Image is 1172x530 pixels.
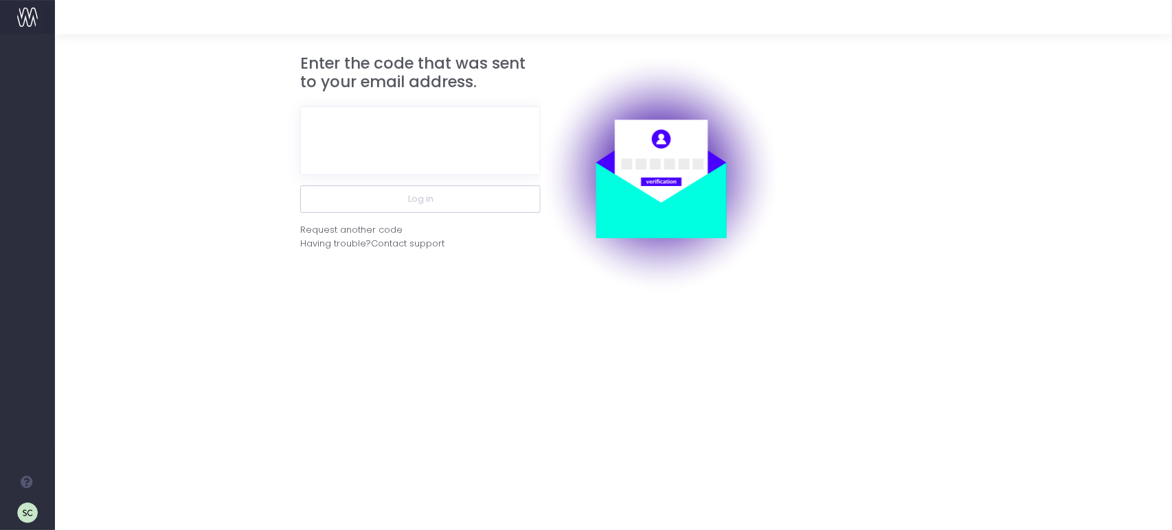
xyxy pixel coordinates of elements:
[541,54,781,295] img: auth.png
[300,223,403,237] div: Request another code
[17,503,38,523] img: images/default_profile_image.png
[300,237,541,251] div: Having trouble?
[300,185,541,213] button: Log in
[371,237,444,251] span: Contact support
[300,54,541,92] h3: Enter the code that was sent to your email address.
